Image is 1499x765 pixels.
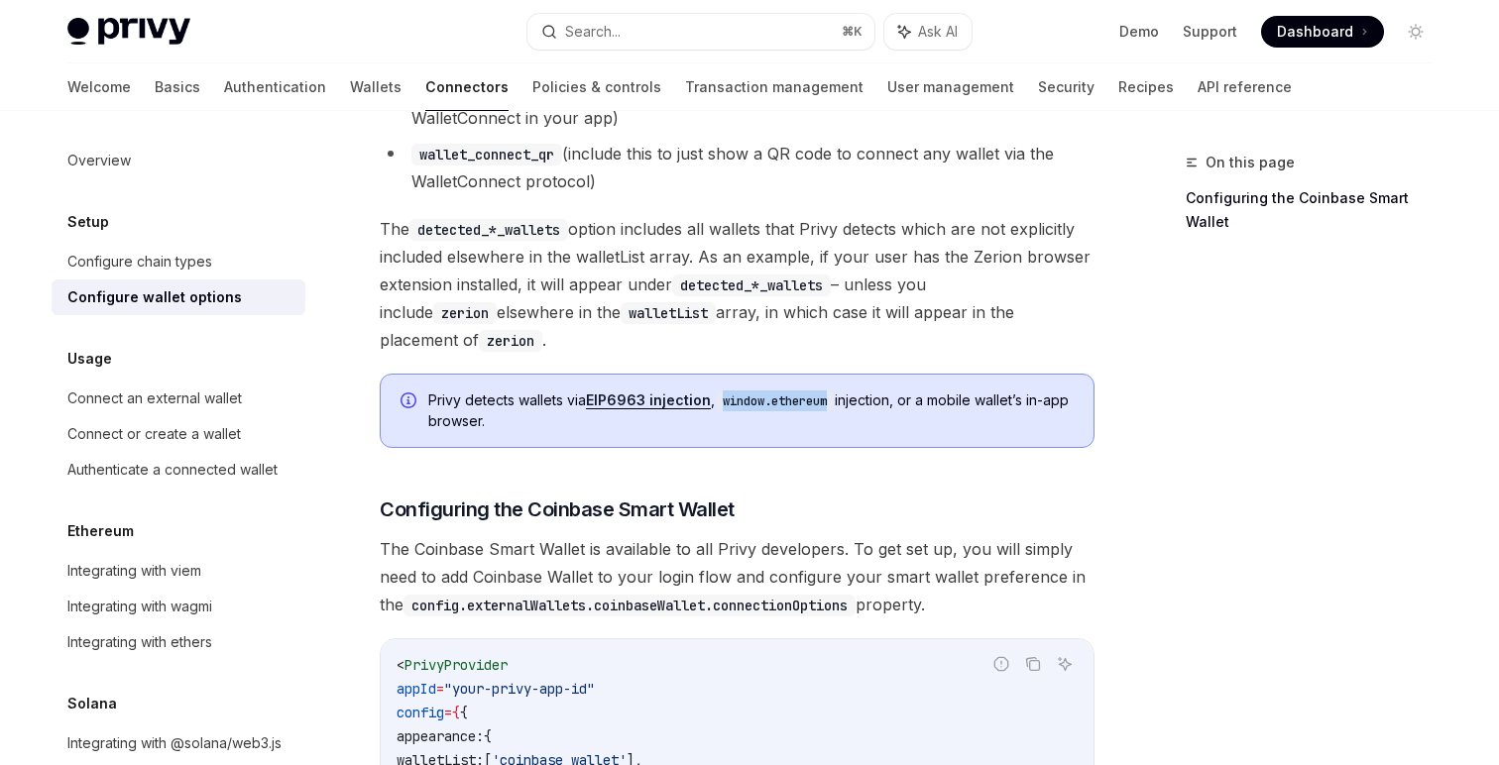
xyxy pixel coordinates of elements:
[428,390,1074,431] span: Privy detects wallets via , injection, or a mobile wallet’s in-app browser.
[404,595,856,616] code: config.externalWallets.coinbaseWallet.connectionOptions
[404,656,508,674] span: PrivyProvider
[433,302,497,324] code: zerion
[67,458,278,482] div: Authenticate a connected wallet
[52,553,305,589] a: Integrating with viem
[67,422,241,446] div: Connect or create a wallet
[52,143,305,178] a: Overview
[409,219,568,241] code: detected_*_wallets
[67,285,242,309] div: Configure wallet options
[1119,22,1159,42] a: Demo
[401,392,420,412] svg: Info
[1277,22,1353,42] span: Dashboard
[380,215,1095,354] span: The option includes all wallets that Privy detects which are not explicitly included elsewhere in...
[380,535,1095,618] span: The Coinbase Smart Wallet is available to all Privy developers. To get set up, you will simply ne...
[586,391,711,409] a: EIP6963 injection
[67,250,212,273] div: Configure chain types
[887,63,1014,111] a: User management
[52,244,305,279] a: Configure chain types
[67,731,282,755] div: Integrating with @solana/web3.js
[67,149,131,172] div: Overview
[1052,651,1078,677] button: Ask AI
[425,63,509,111] a: Connectors
[1183,22,1237,42] a: Support
[397,680,436,698] span: appId
[918,22,958,42] span: Ask AI
[1400,16,1432,48] button: Toggle dark mode
[67,692,117,715] h5: Solana
[155,63,200,111] a: Basics
[67,386,242,410] div: Connect an external wallet
[224,63,326,111] a: Authentication
[884,14,972,50] button: Ask AI
[444,680,595,698] span: "your-privy-app-id"
[67,347,112,371] h5: Usage
[380,495,735,523] span: Configuring the Coinbase Smart Wallet
[988,651,1014,677] button: Report incorrect code
[67,595,212,618] div: Integrating with wagmi
[52,279,305,315] a: Configure wallet options
[52,452,305,488] a: Authenticate a connected wallet
[397,727,484,745] span: appearance:
[52,624,305,660] a: Integrating with ethers
[532,63,661,111] a: Policies & controls
[1198,63,1292,111] a: API reference
[1261,16,1384,48] a: Dashboard
[1206,151,1295,174] span: On this page
[397,656,404,674] span: <
[1020,651,1046,677] button: Copy the contents from the code block
[479,330,542,352] code: zerion
[411,144,562,165] code: wallet_connect_qr
[1118,63,1174,111] a: Recipes
[67,559,201,583] div: Integrating with viem
[67,630,212,654] div: Integrating with ethers
[1186,182,1447,238] a: Configuring the Coinbase Smart Wallet
[52,725,305,761] a: Integrating with @solana/web3.js
[460,704,468,721] span: {
[842,24,863,40] span: ⌘ K
[436,680,444,698] span: =
[715,391,835,411] code: window.ethereum
[67,519,134,543] h5: Ethereum
[67,63,131,111] a: Welcome
[452,704,460,721] span: {
[397,704,444,721] span: config
[67,18,190,46] img: light logo
[685,63,864,111] a: Transaction management
[484,727,492,745] span: {
[52,589,305,624] a: Integrating with wagmi
[52,416,305,452] a: Connect or create a wallet
[350,63,402,111] a: Wallets
[444,704,452,721] span: =
[67,210,109,234] h5: Setup
[672,274,831,296] code: detected_*_wallets
[380,140,1095,195] li: (include this to just show a QR code to connect any wallet via the WalletConnect protocol)
[621,302,716,324] code: walletList
[52,381,305,416] a: Connect an external wallet
[565,20,621,44] div: Search...
[1038,63,1095,111] a: Security
[527,14,874,50] button: Search...⌘K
